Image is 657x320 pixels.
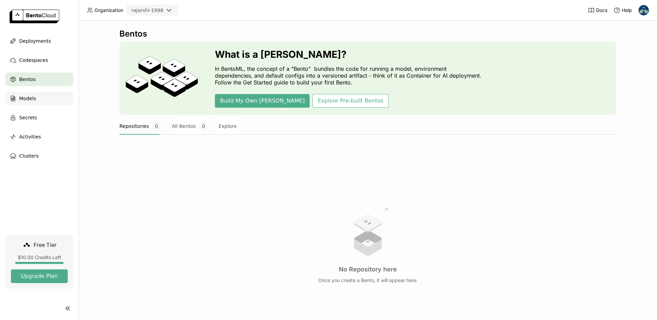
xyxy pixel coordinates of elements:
a: Free Tier$10.00 Credits LeftUpgrade Plan [5,235,73,289]
span: Docs [596,7,607,13]
span: Activities [19,133,41,141]
span: 0 [152,122,161,131]
span: Models [19,94,36,103]
span: Free Tier [34,241,56,248]
img: cover onboarding [125,56,198,101]
img: no results [342,206,394,257]
span: Organization [94,7,123,13]
img: logo [10,10,59,23]
button: All Bentos [172,118,208,135]
span: Bentos [19,75,36,83]
button: Explore Pre-built Bentos [312,94,388,108]
span: Clusters [19,152,39,160]
div: Bentos [119,29,616,39]
p: Once you create a Bento, it will appear here. [318,277,418,283]
button: Build My Own [PERSON_NAME] [215,94,310,108]
button: Repositories [119,118,161,135]
img: Rajarshi Chatterjee [639,5,649,15]
span: Secrets [19,114,37,122]
h3: What is a [PERSON_NAME]? [215,49,485,60]
div: rajarshi-1998 [131,7,163,14]
span: 0 [199,122,208,131]
h3: No Repository here [339,266,397,273]
a: Activities [5,130,73,144]
button: Upgrade Plan [11,269,68,283]
a: Models [5,92,73,105]
button: Explore [219,118,237,135]
a: Docs [588,7,607,14]
span: Codespaces [19,56,48,64]
span: Help [622,7,632,13]
input: Selected rajarshi-1998. [164,7,165,14]
a: Deployments [5,34,73,48]
span: Deployments [19,37,51,45]
p: In BentoML, the concept of a “Bento” bundles the code for running a model, environment dependenci... [215,65,485,86]
div: Help [614,7,632,14]
div: $10.00 Credits Left [11,254,68,261]
a: Clusters [5,149,73,163]
a: Secrets [5,111,73,124]
a: Codespaces [5,53,73,67]
a: Bentos [5,72,73,86]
